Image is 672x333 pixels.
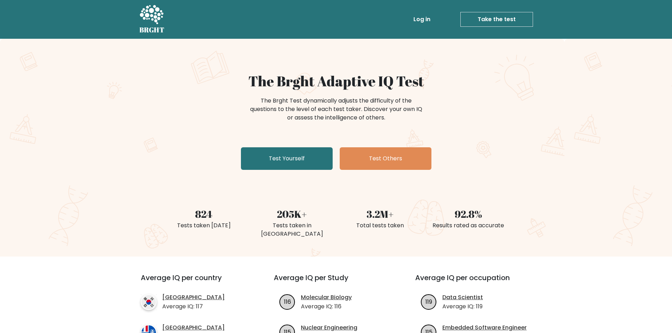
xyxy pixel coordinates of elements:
[248,97,424,122] div: The Brght Test dynamically adjusts the difficulty of the questions to the level of each test take...
[139,26,165,34] h5: BRGHT
[252,206,332,221] div: 205K+
[162,293,225,302] a: [GEOGRAPHIC_DATA]
[164,73,508,90] h1: The Brght Adaptive IQ Test
[274,273,398,290] h3: Average IQ per Study
[429,221,508,230] div: Results rated as accurate
[162,302,225,311] p: Average IQ: 117
[460,12,533,27] a: Take the test
[425,297,432,306] text: 119
[241,147,333,170] a: Test Yourself
[340,147,431,170] a: Test Others
[141,273,248,290] h3: Average IQ per country
[340,221,420,230] div: Total tests taken
[164,206,244,221] div: 824
[411,12,433,26] a: Log in
[162,323,225,332] a: [GEOGRAPHIC_DATA]
[340,206,420,221] div: 3.2M+
[141,294,157,310] img: country
[164,221,244,230] div: Tests taken [DATE]
[415,273,540,290] h3: Average IQ per occupation
[429,206,508,221] div: 92.8%
[301,323,357,332] a: Nuclear Engineering
[442,323,527,332] a: Embedded Software Engineer
[252,221,332,238] div: Tests taken in [GEOGRAPHIC_DATA]
[301,293,352,302] a: Molecular Biology
[442,293,483,302] a: Data Scientist
[284,297,291,306] text: 116
[301,302,352,311] p: Average IQ: 116
[442,302,483,311] p: Average IQ: 119
[139,3,165,36] a: BRGHT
